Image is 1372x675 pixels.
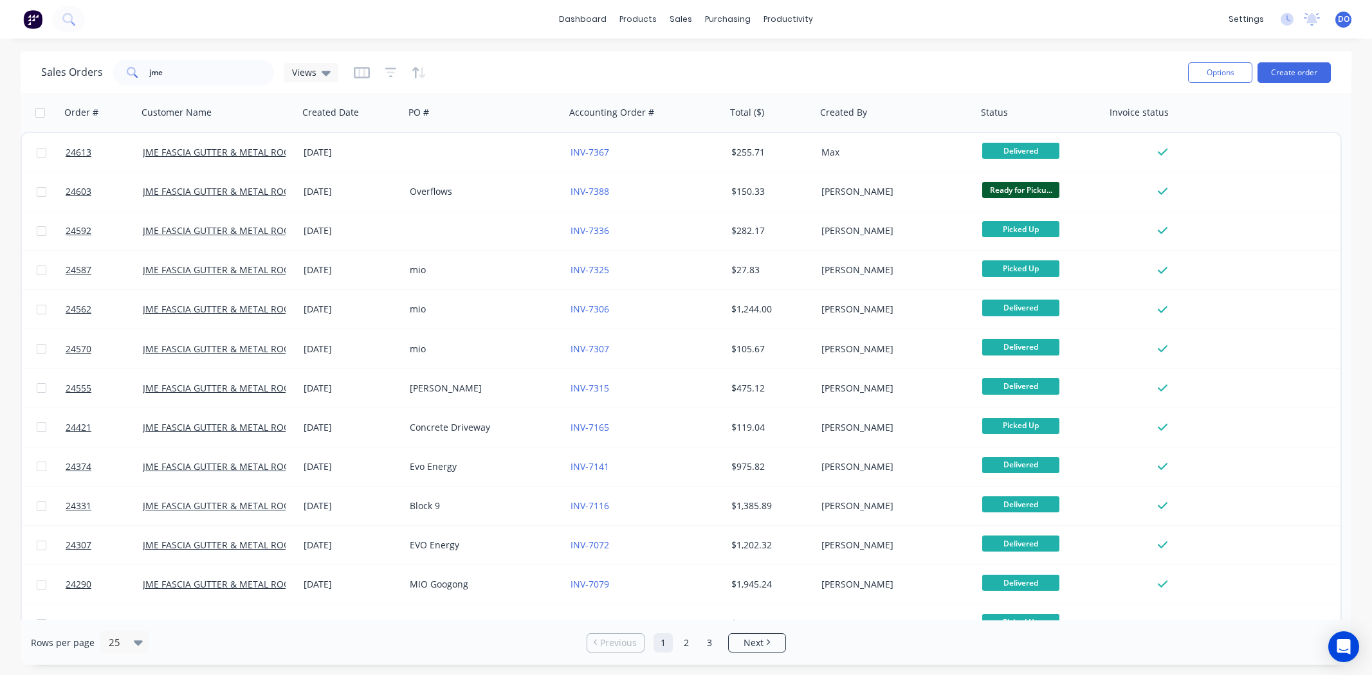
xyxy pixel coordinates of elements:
[31,636,95,649] span: Rows per page
[66,565,143,604] a: 24290
[571,382,609,394] a: INV-7315
[66,421,91,434] span: 24421
[1110,106,1169,119] div: Invoice status
[410,303,553,316] div: mio
[66,290,143,328] a: 24562
[982,457,1059,473] span: Delivered
[66,146,91,159] span: 24613
[821,617,964,630] div: Max
[66,224,91,237] span: 24592
[731,146,807,159] div: $255.71
[571,617,609,629] a: INV-7020
[66,500,91,512] span: 24331
[304,343,399,355] div: [DATE]
[731,460,807,473] div: $975.82
[821,539,964,552] div: [PERSON_NAME]
[699,10,757,29] div: purchasing
[731,539,807,552] div: $1,202.32
[821,185,964,198] div: [PERSON_NAME]
[654,633,673,652] a: Page 1 is your current page
[410,500,553,512] div: Block 9
[149,60,275,85] input: Search...
[731,264,807,276] div: $27.83
[700,633,719,652] a: Page 3
[66,578,91,591] span: 24290
[64,106,98,119] div: Order #
[304,578,399,591] div: [DATE]
[66,369,143,408] a: 24555
[66,133,143,172] a: 24613
[292,66,316,79] span: Views
[677,633,696,652] a: Page 2
[757,10,819,29] div: productivity
[821,421,964,434] div: [PERSON_NAME]
[1258,62,1331,83] button: Create order
[821,382,964,395] div: [PERSON_NAME]
[142,106,212,119] div: Customer Name
[571,264,609,276] a: INV-7325
[66,264,91,276] span: 24587
[982,418,1059,434] span: Picked Up
[821,146,964,159] div: Max
[731,578,807,591] div: $1,945.24
[304,460,399,473] div: [DATE]
[982,143,1059,159] span: Delivered
[302,106,359,119] div: Created Date
[571,224,609,237] a: INV-7336
[66,382,91,395] span: 24555
[1328,631,1359,662] div: Open Intercom Messenger
[821,578,964,591] div: [PERSON_NAME]
[410,382,553,395] div: [PERSON_NAME]
[982,575,1059,591] span: Delivered
[66,408,143,447] a: 24421
[41,66,103,78] h1: Sales Orders
[731,421,807,434] div: $119.04
[410,578,553,591] div: MIO Googong
[571,343,609,355] a: INV-7307
[66,447,143,486] a: 24374
[66,487,143,525] a: 24331
[66,330,143,368] a: 24570
[982,260,1059,276] span: Picked Up
[66,604,143,643] a: 24283
[143,617,311,629] a: JME FASCIA GUTTER & METAL ROOFING
[982,614,1059,630] span: Picked Up
[304,421,399,434] div: [DATE]
[600,636,637,649] span: Previous
[143,303,311,315] a: JME FASCIA GUTTER & METAL ROOFING
[981,106,1008,119] div: Status
[143,539,311,551] a: JME FASCIA GUTTER & METAL ROOFING
[66,185,91,198] span: 24603
[304,539,399,552] div: [DATE]
[731,617,807,630] div: $145.20
[731,224,807,237] div: $282.17
[143,185,311,197] a: JME FASCIA GUTTER & METAL ROOFING
[821,343,964,355] div: [PERSON_NAME]
[143,460,311,473] a: JME FASCIA GUTTER & METAL ROOFING
[731,382,807,395] div: $475.12
[408,106,429,119] div: PO #
[571,303,609,315] a: INV-7306
[143,500,311,512] a: JME FASCIA GUTTER & METAL ROOFING
[143,578,311,590] a: JME FASCIA GUTTER & METAL ROOFING
[731,185,807,198] div: $150.33
[66,212,143,250] a: 24592
[143,382,311,394] a: JME FASCIA GUTTER & METAL ROOFING
[143,343,311,355] a: JME FASCIA GUTTER & METAL ROOFING
[571,578,609,590] a: INV-7079
[304,382,399,395] div: [DATE]
[982,339,1059,355] span: Delivered
[23,10,42,29] img: Factory
[571,421,609,433] a: INV-7165
[731,303,807,316] div: $1,244.00
[1222,10,1270,29] div: settings
[66,617,91,630] span: 24283
[581,633,791,652] ul: Pagination
[821,303,964,316] div: [PERSON_NAME]
[410,460,553,473] div: Evo Energy
[1188,62,1252,83] button: Options
[982,535,1059,552] span: Delivered
[410,539,553,552] div: EVO Energy
[982,221,1059,237] span: Picked Up
[66,251,143,289] a: 24587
